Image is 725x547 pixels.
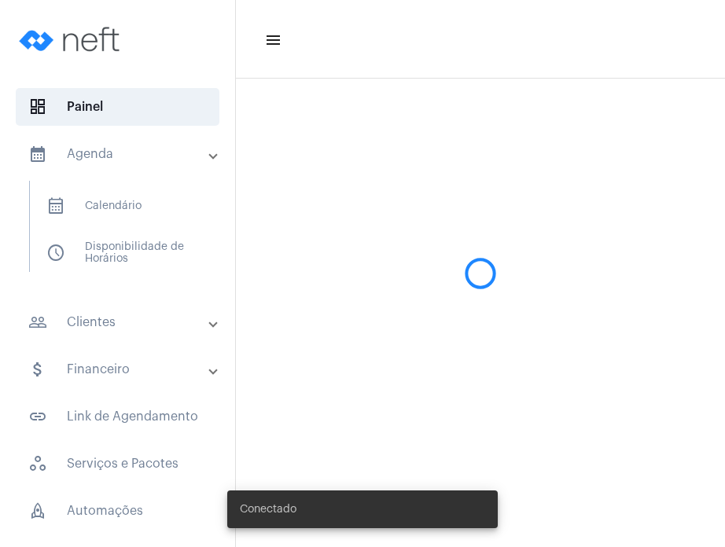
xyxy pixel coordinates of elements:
span: sidenav icon [28,97,47,116]
mat-icon: sidenav icon [28,145,47,163]
span: sidenav icon [46,196,65,215]
mat-icon: sidenav icon [28,407,47,426]
mat-expansion-panel-header: sidenav iconClientes [9,303,235,341]
div: sidenav iconAgenda [9,173,235,294]
span: sidenav icon [28,501,47,520]
span: sidenav icon [46,244,65,262]
span: Calendário [34,187,200,225]
mat-expansion-panel-header: sidenav iconAgenda [9,135,235,173]
img: logo-neft-novo-2.png [13,8,131,71]
mat-icon: sidenav icon [264,31,280,50]
span: Automações [16,492,219,530]
span: Painel [16,88,219,126]
mat-panel-title: Agenda [28,145,210,163]
span: Serviços e Pacotes [16,445,219,483]
mat-panel-title: Financeiro [28,360,210,379]
mat-expansion-panel-header: sidenav iconFinanceiro [9,351,235,388]
span: Link de Agendamento [16,398,219,435]
span: sidenav icon [28,454,47,473]
mat-icon: sidenav icon [28,360,47,379]
mat-icon: sidenav icon [28,313,47,332]
span: Disponibilidade de Horários [34,234,200,272]
mat-panel-title: Clientes [28,313,210,332]
span: Conectado [240,501,296,517]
